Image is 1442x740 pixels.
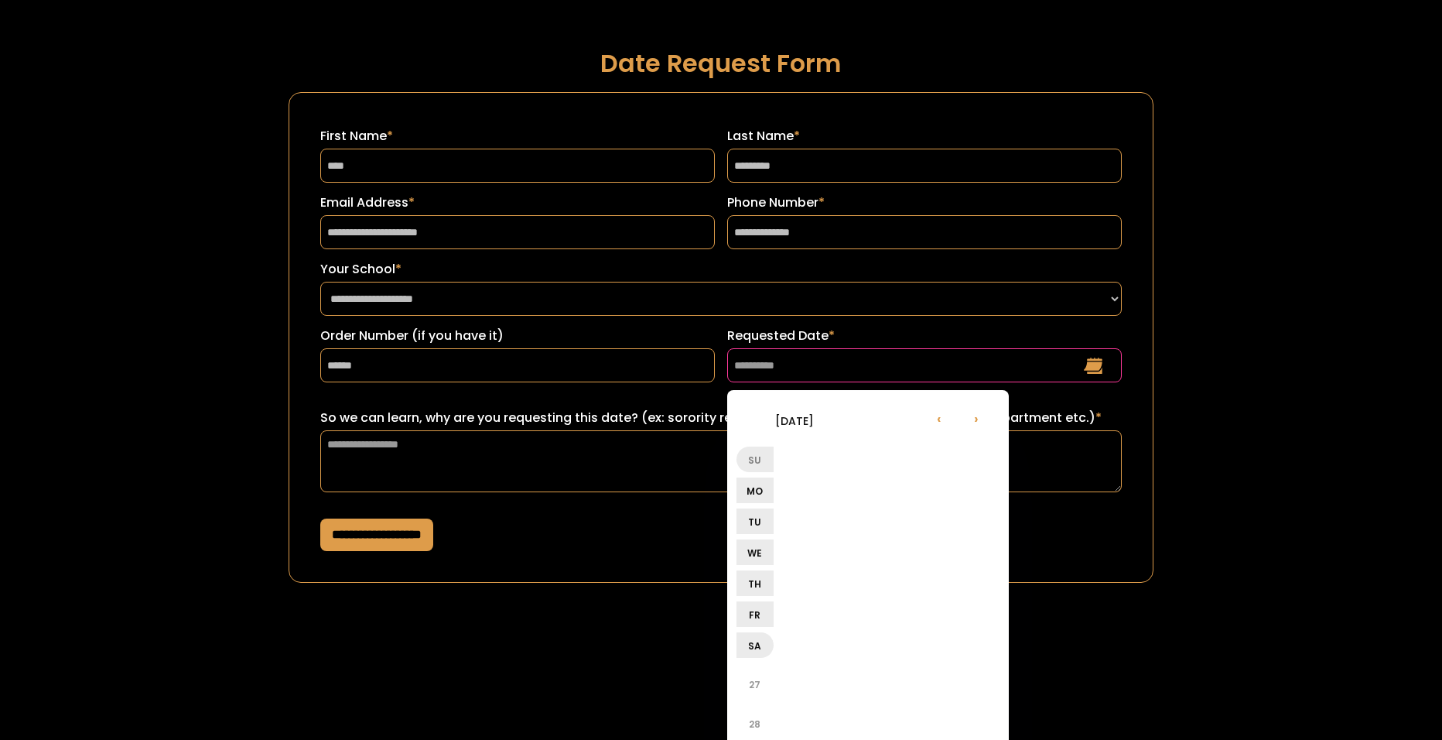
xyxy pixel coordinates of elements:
li: 27 [736,666,774,703]
label: Order Number (if you have it) [320,327,715,345]
label: First Name [320,127,715,146]
li: ‹ [921,399,958,437]
label: Requested Date [727,327,1122,345]
li: Th [736,570,774,596]
label: So we can learn, why are you requesting this date? (ex: sorority recruitment, lease turn over for... [320,409,1122,427]
li: [DATE] [736,402,853,439]
label: Your School [320,260,1122,279]
label: Last Name [727,127,1122,146]
li: Tu [736,509,774,534]
label: Email Address [320,194,715,212]
li: Su [736,447,774,472]
li: We [736,540,774,565]
li: › [958,399,995,437]
label: Phone Number [727,194,1122,212]
li: Fr [736,601,774,627]
form: Request a Date Form [289,92,1153,583]
li: Sa [736,632,774,658]
h1: Date Request Form [289,50,1153,77]
li: Mo [736,478,774,503]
